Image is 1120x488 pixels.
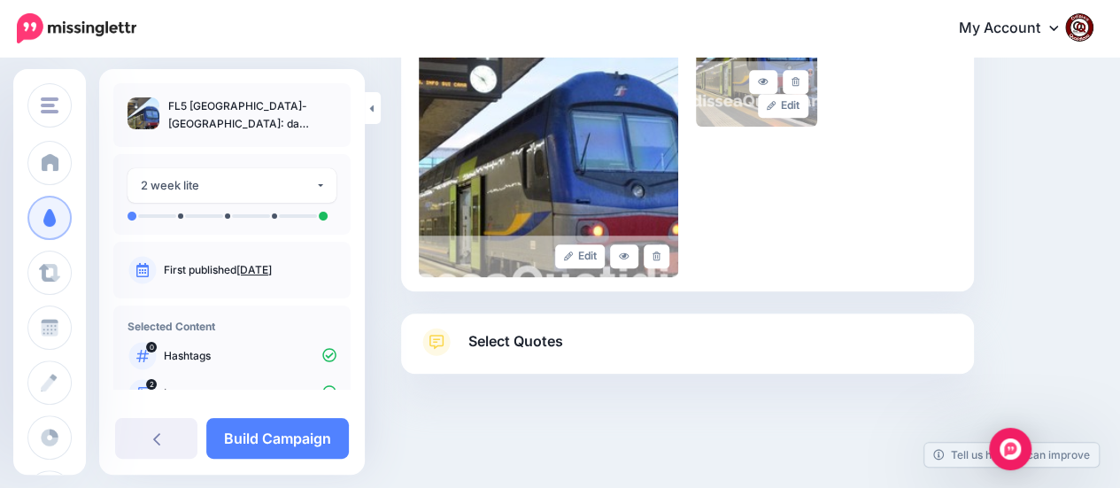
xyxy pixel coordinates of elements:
span: 2 [146,379,157,390]
span: Select Quotes [468,329,563,353]
a: Edit [758,94,808,118]
h4: Selected Content [127,320,336,333]
div: Open Intercom Messenger [989,428,1031,470]
img: 80a9f63e36971a6ec3a8a78f67868d50_thumb.jpg [127,97,159,129]
a: My Account [941,7,1093,50]
a: Tell us how we can improve [924,443,1099,467]
p: FL5 [GEOGRAPHIC_DATA]-[GEOGRAPHIC_DATA]: da ottobre a dicembre servizio ridotto [168,97,336,133]
img: Missinglettr [17,13,136,43]
span: 0 [146,342,157,352]
div: 2 week lite [141,175,315,196]
button: 2 week lite [127,168,336,203]
img: menu.png [41,97,58,113]
a: Edit [555,244,606,268]
p: First published [164,262,336,278]
a: [DATE] [236,263,272,276]
a: Select Quotes [419,328,956,374]
p: Images [164,385,336,401]
p: Hashtags [164,348,336,364]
